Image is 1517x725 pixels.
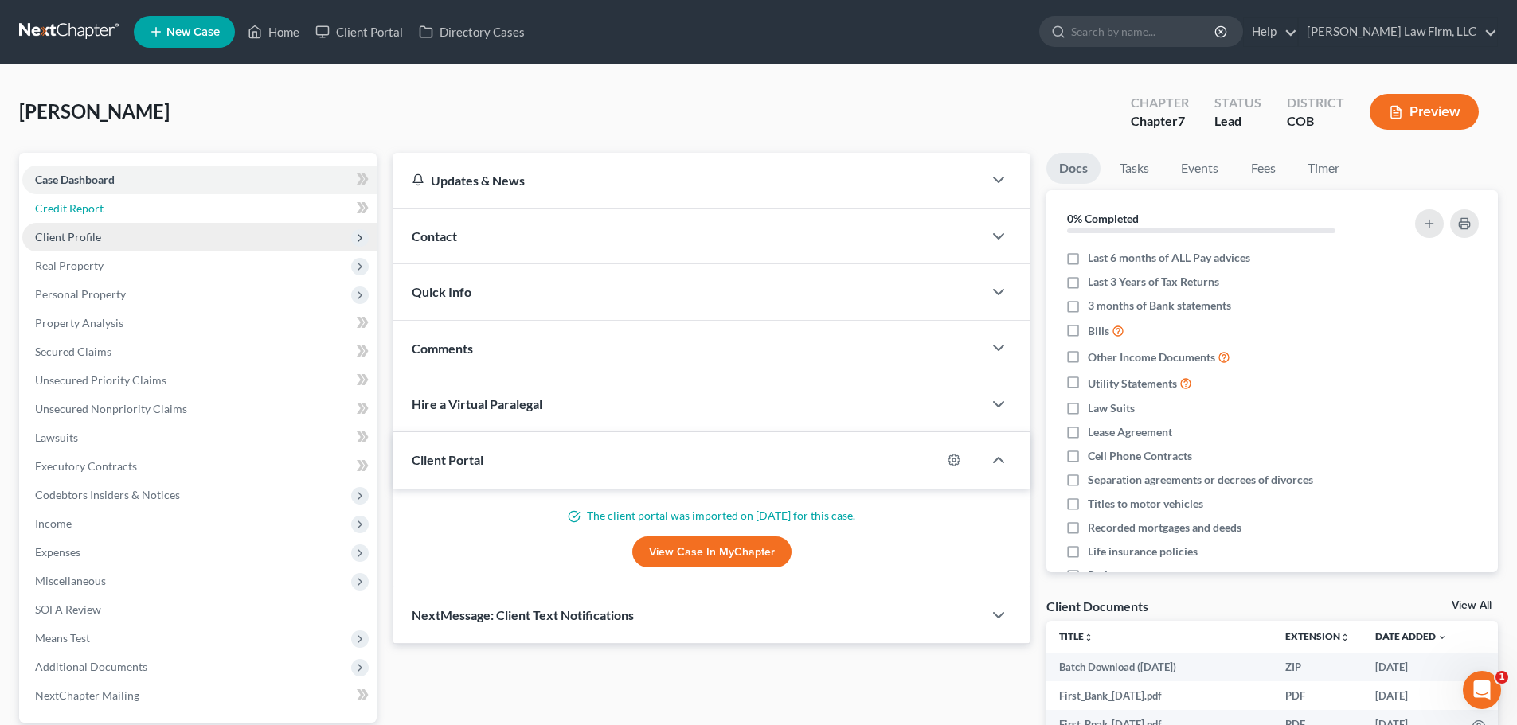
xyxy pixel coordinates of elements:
[411,18,533,46] a: Directory Cases
[35,230,101,244] span: Client Profile
[1273,681,1363,710] td: PDF
[1463,671,1501,709] iframe: Intercom live chat
[35,431,78,444] span: Lawsuits
[412,172,964,189] div: Updates & News
[412,228,457,244] span: Contact
[1088,323,1109,339] span: Bills
[1088,544,1198,559] span: Life insurance policies
[412,341,473,356] span: Comments
[35,459,137,473] span: Executory Contracts
[22,452,377,481] a: Executory Contracts
[1088,567,1242,583] span: Retirement account statements
[35,201,104,215] span: Credit Report
[22,166,377,194] a: Case Dashboard
[1084,633,1093,642] i: unfold_more
[1295,153,1352,184] a: Timer
[22,194,377,223] a: Credit Report
[1067,212,1139,225] strong: 0% Completed
[240,18,307,46] a: Home
[35,516,72,530] span: Income
[1046,598,1148,614] div: Client Documents
[35,660,147,673] span: Additional Documents
[412,452,483,467] span: Client Portal
[1088,250,1250,266] span: Last 6 months of ALL Pay advices
[632,536,792,568] a: View Case in MyChapter
[22,395,377,423] a: Unsecured Nonpriority Claims
[1088,472,1313,488] span: Separation agreements or decrees of divorces
[1495,671,1508,684] span: 1
[1178,113,1185,128] span: 7
[1131,94,1189,112] div: Chapter
[35,373,166,387] span: Unsecured Priority Claims
[1370,94,1479,130] button: Preview
[1088,400,1135,416] span: Law Suits
[412,508,1011,524] p: The client portal was imported on [DATE] for this case.
[412,284,471,299] span: Quick Info
[1059,630,1093,642] a: Titleunfold_more
[35,545,80,559] span: Expenses
[1088,376,1177,392] span: Utility Statements
[307,18,411,46] a: Client Portal
[35,574,106,587] span: Miscellaneous
[22,595,377,624] a: SOFA Review
[19,99,170,123] span: [PERSON_NAME]
[1088,520,1241,536] span: Recorded mortgages and deeds
[35,688,139,702] span: NextChapter Mailing
[166,26,220,38] span: New Case
[35,602,101,616] span: SOFA Review
[35,631,90,645] span: Means Test
[1071,17,1217,46] input: Search by name...
[1299,18,1497,46] a: [PERSON_NAME] Law Firm, LLC
[1088,496,1203,512] span: Titles to motor vehicles
[1214,94,1261,112] div: Status
[412,607,634,622] span: NextMessage: Client Text Notifications
[1244,18,1297,46] a: Help
[1437,633,1447,642] i: expand_more
[22,337,377,366] a: Secured Claims
[1088,424,1172,440] span: Lease Agreement
[35,488,180,501] span: Codebtors Insiders & Notices
[1214,112,1261,131] div: Lead
[1287,94,1344,112] div: District
[22,423,377,452] a: Lawsuits
[1046,681,1273,710] td: First_Bank_[DATE].pdf
[1452,600,1492,611] a: View All
[35,173,115,186] span: Case Dashboard
[1046,653,1273,681] td: Batch Download ([DATE])
[35,287,126,301] span: Personal Property
[1046,153,1101,184] a: Docs
[1168,153,1231,184] a: Events
[1088,298,1231,314] span: 3 months of Bank statements
[1107,153,1162,184] a: Tasks
[35,345,111,358] span: Secured Claims
[1088,349,1215,365] span: Other Income Documents
[1237,153,1288,184] a: Fees
[35,402,187,415] span: Unsecured Nonpriority Claims
[1375,630,1447,642] a: Date Added expand_more
[1088,448,1192,464] span: Cell Phone Contracts
[1287,112,1344,131] div: COB
[1363,653,1460,681] td: [DATE]
[22,681,377,710] a: NextChapter Mailing
[1340,633,1350,642] i: unfold_more
[22,366,377,395] a: Unsecured Priority Claims
[1363,681,1460,710] td: [DATE]
[35,316,123,329] span: Property Analysis
[1285,630,1350,642] a: Extensionunfold_more
[1273,653,1363,681] td: ZIP
[22,309,377,337] a: Property Analysis
[1088,274,1219,290] span: Last 3 Years of Tax Returns
[1131,112,1189,131] div: Chapter
[35,259,104,272] span: Real Property
[412,396,542,411] span: Hire a Virtual Paralegal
